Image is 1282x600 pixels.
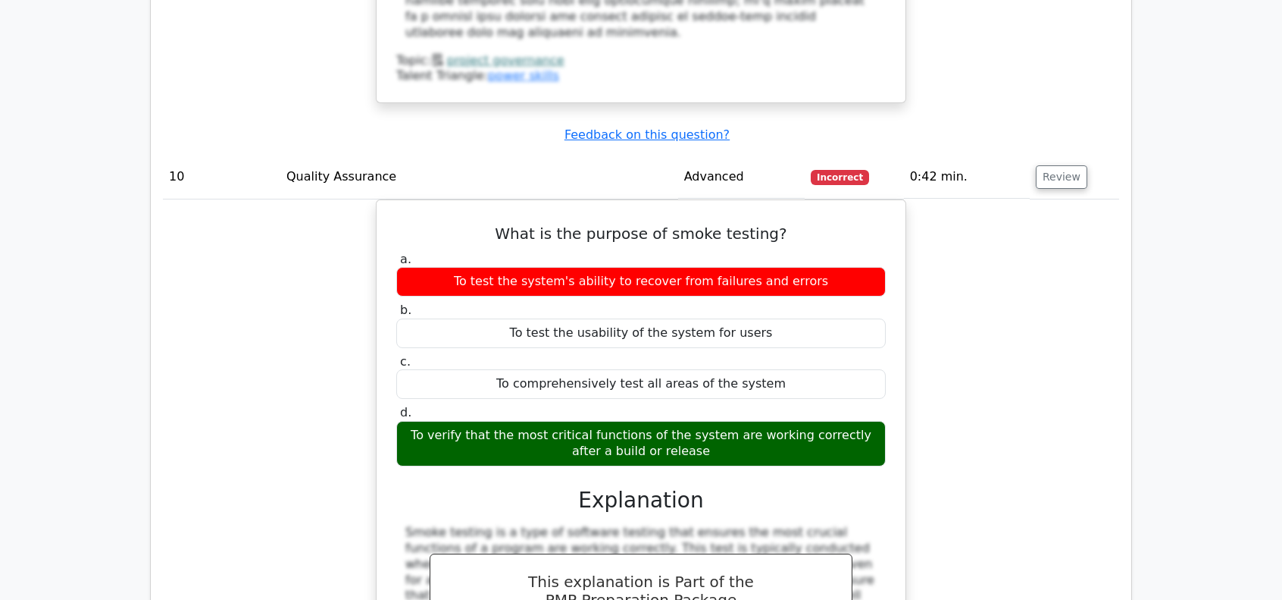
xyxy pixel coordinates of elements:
a: project governance [447,53,564,68]
span: a. [400,252,411,266]
h5: What is the purpose of smoke testing? [395,225,887,243]
td: 0:42 min. [904,155,1030,199]
div: To verify that the most critical functions of the system are working correctly after a build or r... [396,421,886,466]
span: b. [400,303,411,317]
div: Topic: [396,53,886,69]
td: Quality Assurance [280,155,678,199]
td: 10 [163,155,280,199]
div: Talent Triangle: [396,53,886,85]
a: Feedback on this question? [564,127,730,142]
h3: Explanation [405,488,877,514]
div: To test the system's ability to recover from failures and errors [396,267,886,297]
span: Incorrect [811,170,869,185]
a: power skills [488,68,559,83]
button: Review [1036,165,1087,189]
td: Advanced [678,155,805,199]
span: d. [400,405,411,419]
div: To comprehensively test all areas of the system [396,369,886,399]
div: To test the usability of the system for users [396,319,886,348]
span: c. [400,354,411,369]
